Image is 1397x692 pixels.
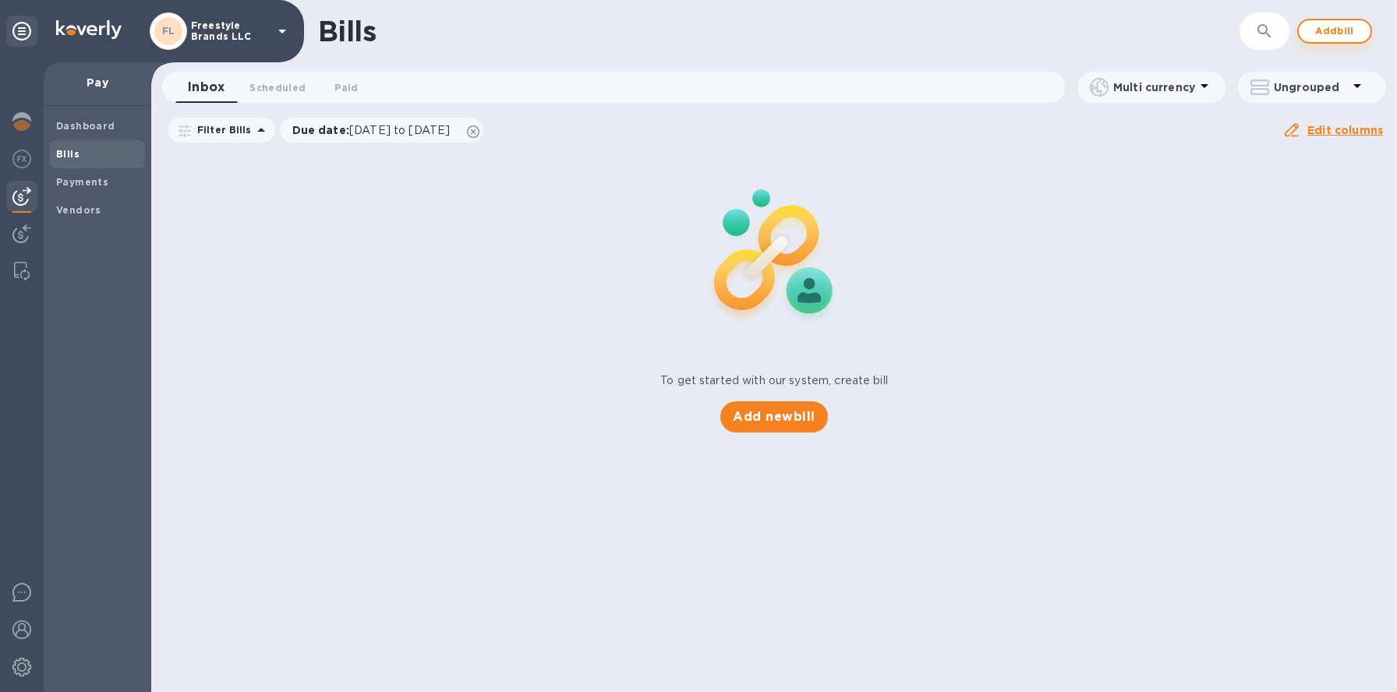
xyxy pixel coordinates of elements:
span: Add new bill [733,408,815,426]
b: Vendors [56,204,101,216]
b: Dashboard [56,120,115,132]
button: Add newbill [720,401,827,432]
span: Paid [334,79,358,96]
p: Filter Bills [191,123,252,136]
b: FL [162,25,175,37]
img: Foreign exchange [12,150,31,168]
u: Edit columns [1307,124,1383,136]
img: Logo [56,20,122,39]
p: Ungrouped [1274,79,1348,95]
p: To get started with our system, create bill [660,372,888,389]
div: Unpin categories [6,16,37,47]
span: [DATE] to [DATE] [349,124,450,136]
p: Pay [56,75,139,90]
span: Add bill [1311,22,1358,41]
b: Bills [56,148,80,160]
button: Addbill [1297,19,1372,44]
div: Due date:[DATE] to [DATE] [280,118,484,143]
span: Scheduled [249,79,306,96]
b: Payments [56,176,108,188]
p: Due date : [292,122,458,138]
p: Multi currency [1113,79,1195,95]
h1: Bills [318,15,376,48]
p: Freestyle Brands LLC [191,20,269,42]
span: Inbox [188,76,225,98]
